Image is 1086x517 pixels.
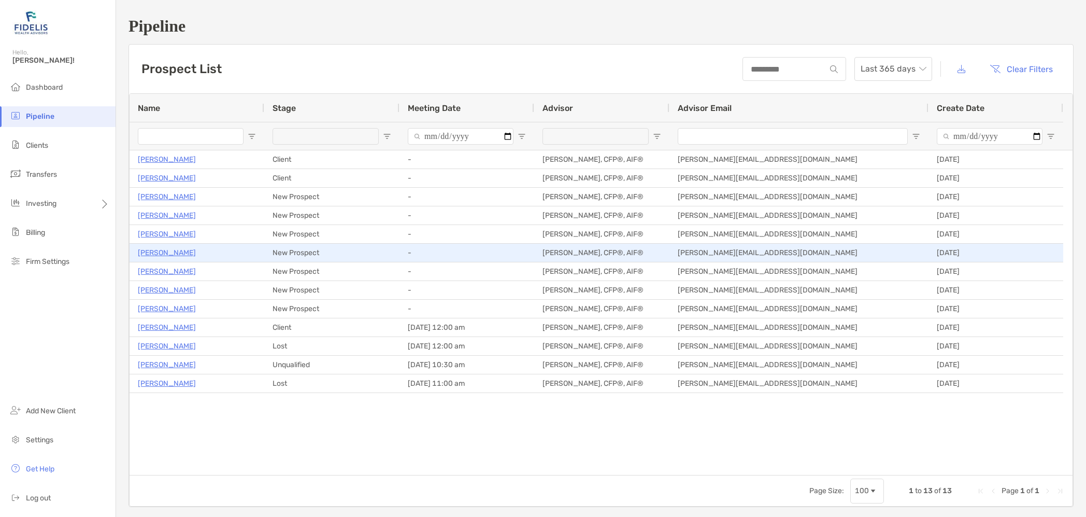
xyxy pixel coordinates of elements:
a: [PERSON_NAME] [138,302,196,315]
button: Open Filter Menu [653,132,661,141]
div: [PERSON_NAME][EMAIL_ADDRESS][DOMAIN_NAME] [669,318,928,337]
div: [PERSON_NAME][EMAIL_ADDRESS][DOMAIN_NAME] [669,188,928,206]
div: [DATE] [928,318,1063,337]
div: New Prospect [264,225,399,243]
div: [PERSON_NAME][EMAIL_ADDRESS][DOMAIN_NAME] [669,244,928,262]
div: [PERSON_NAME], CFP®, AIF® [534,150,669,169]
span: to [915,486,922,495]
a: [PERSON_NAME] [138,190,196,203]
div: [PERSON_NAME], CFP®, AIF® [534,262,669,281]
div: [PERSON_NAME], CFP®, AIF® [534,244,669,262]
a: [PERSON_NAME] [138,377,196,390]
div: [PERSON_NAME][EMAIL_ADDRESS][DOMAIN_NAME] [669,356,928,374]
a: [PERSON_NAME] [138,172,196,185]
img: pipeline icon [9,109,22,122]
input: Meeting Date Filter Input [408,128,513,145]
div: [PERSON_NAME][EMAIL_ADDRESS][DOMAIN_NAME] [669,281,928,299]
div: [PERSON_NAME][EMAIL_ADDRESS][DOMAIN_NAME] [669,169,928,187]
div: - [399,300,534,318]
div: Lost [264,374,399,393]
div: [PERSON_NAME], CFP®, AIF® [534,318,669,337]
p: [PERSON_NAME] [138,321,196,334]
div: [DATE] [928,188,1063,206]
span: Last 365 days [861,58,926,80]
img: logout icon [9,491,22,504]
div: [DATE] [928,244,1063,262]
img: Zoe Logo [12,4,50,41]
div: [PERSON_NAME], CFP®, AIF® [534,356,669,374]
div: [DATE] [928,206,1063,225]
div: Client [264,318,399,337]
div: New Prospect [264,206,399,225]
a: [PERSON_NAME] [138,246,196,259]
span: Add New Client [26,407,76,415]
img: firm-settings icon [9,255,22,267]
div: [DATE] [928,337,1063,355]
span: Billing [26,228,45,237]
span: Log out [26,494,51,502]
div: [DATE] 12:00 am [399,337,534,355]
button: Open Filter Menu [1047,132,1055,141]
span: 1 [909,486,913,495]
a: [PERSON_NAME] [138,265,196,278]
div: [DATE] 11:00 am [399,374,534,393]
div: Client [264,150,399,169]
div: [PERSON_NAME][EMAIL_ADDRESS][DOMAIN_NAME] [669,225,928,243]
span: of [934,486,941,495]
div: [PERSON_NAME][EMAIL_ADDRESS][DOMAIN_NAME] [669,374,928,393]
div: [DATE] [928,281,1063,299]
span: 13 [923,486,933,495]
div: [PERSON_NAME], CFP®, AIF® [534,281,669,299]
div: - [399,281,534,299]
p: [PERSON_NAME] [138,153,196,166]
input: Advisor Email Filter Input [678,128,908,145]
div: [DATE] [928,374,1063,393]
div: Page Size [850,479,884,504]
div: - [399,262,534,281]
div: [DATE] [928,150,1063,169]
span: Create Date [937,103,984,113]
img: add_new_client icon [9,404,22,416]
a: [PERSON_NAME] [138,284,196,297]
div: - [399,244,534,262]
a: [PERSON_NAME] [138,340,196,353]
a: [PERSON_NAME] [138,209,196,222]
div: Lost [264,337,399,355]
div: Last Page [1056,487,1064,495]
span: of [1026,486,1033,495]
div: [PERSON_NAME][EMAIL_ADDRESS][DOMAIN_NAME] [669,262,928,281]
div: Page Size: [809,486,844,495]
input: Create Date Filter Input [937,128,1042,145]
img: transfers icon [9,167,22,180]
span: Firm Settings [26,257,69,266]
img: settings icon [9,433,22,445]
img: billing icon [9,226,22,238]
div: New Prospect [264,262,399,281]
div: [DATE] 10:30 am [399,356,534,374]
img: investing icon [9,197,22,209]
button: Open Filter Menu [912,132,920,141]
div: [DATE] [928,300,1063,318]
img: clients icon [9,138,22,151]
div: [DATE] [928,169,1063,187]
div: [PERSON_NAME], CFP®, AIF® [534,206,669,225]
div: [DATE] [928,356,1063,374]
span: Clients [26,141,48,150]
span: Meeting Date [408,103,461,113]
div: [PERSON_NAME], CFP®, AIF® [534,225,669,243]
span: 1 [1020,486,1025,495]
div: Previous Page [989,487,997,495]
div: [DATE] [928,262,1063,281]
button: Clear Filters [982,58,1061,80]
div: [PERSON_NAME], CFP®, AIF® [534,374,669,393]
input: Name Filter Input [138,128,244,145]
span: Advisor [542,103,573,113]
span: Dashboard [26,83,63,92]
div: [DATE] 12:00 am [399,318,534,337]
